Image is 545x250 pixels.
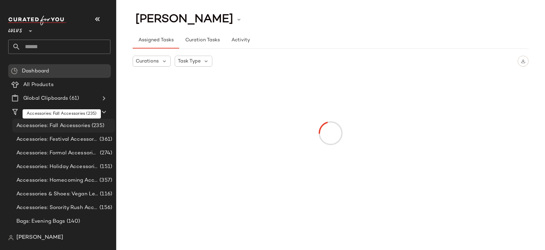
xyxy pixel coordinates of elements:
span: Bags: Evening Bags [16,218,65,225]
span: [PERSON_NAME] [135,13,233,26]
span: Accessories & Shoes: Vegan Leather [16,190,98,198]
span: Curation Tasks [185,38,220,43]
span: Task Type [178,58,201,65]
span: (156) [98,204,112,212]
span: (357) [98,177,112,184]
span: Accessories: Fall Accessories [16,122,90,130]
span: Curations [136,58,159,65]
span: (361) [98,136,112,143]
img: cfy_white_logo.C9jOOHJF.svg [8,16,66,25]
span: (140) [65,218,80,225]
span: Curations [23,108,48,116]
span: (274) [98,149,112,157]
span: Accessories: Homecoming Accessories [16,177,98,184]
span: [PERSON_NAME] [16,234,63,242]
img: svg%3e [8,235,14,240]
img: svg%3e [11,68,18,74]
span: (151) [98,163,112,171]
span: Assigned Tasks [138,38,174,43]
span: (235) [90,122,104,130]
span: Accessories: Sorority Rush Accessories [16,204,98,212]
span: Accessories: Festival Accessories [16,136,98,143]
span: Lulus [8,23,22,36]
span: Activity [231,38,250,43]
span: Accessories: Formal Accessories [16,149,98,157]
span: Global Clipboards [23,95,68,102]
span: Dashboard [22,67,49,75]
img: svg%3e [521,59,526,64]
span: (815) [48,108,62,116]
span: Accessories: Holiday Accessories [16,163,98,171]
span: All Products [23,81,54,89]
span: (61) [68,95,79,102]
span: (116) [98,190,112,198]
